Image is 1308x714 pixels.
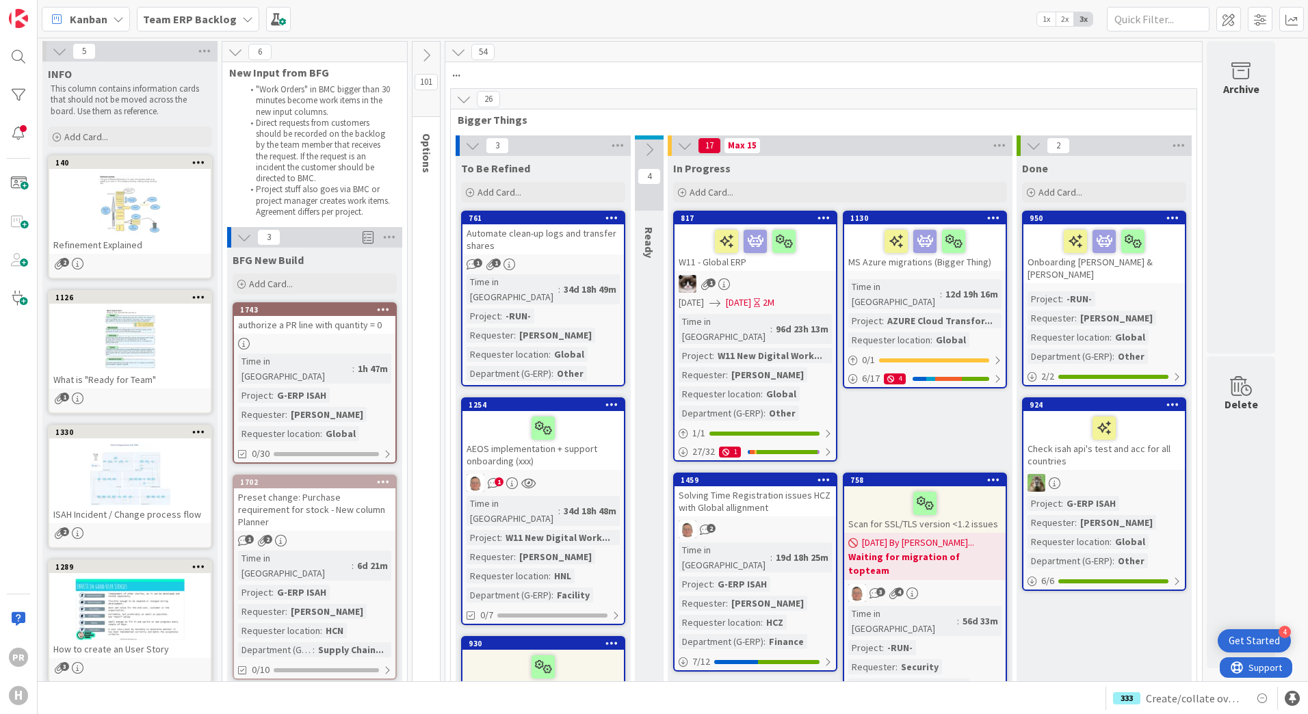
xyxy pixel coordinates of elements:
[848,678,930,693] div: Requester location
[728,367,807,382] div: [PERSON_NAME]
[461,397,625,625] a: 1254AEOS implementation + support onboarding (xxx)lDTime in [GEOGRAPHIC_DATA]:34d 18h 48mProject:...
[60,258,69,267] span: 2
[1112,349,1114,364] span: :
[1022,161,1048,175] span: Done
[49,561,211,573] div: 1289
[322,426,359,441] div: Global
[679,406,763,421] div: Department (G-ERP)
[675,212,836,271] div: 817W11 - Global ERP
[263,535,272,544] span: 2
[60,662,69,671] span: 3
[243,118,391,185] li: Direct requests from customers should be recorded on the backlog by the team member that receives...
[844,474,1006,533] div: 758Scan for SSL/TLS version <1.2 issues
[516,549,595,564] div: [PERSON_NAME]
[1056,12,1074,26] span: 2x
[1023,411,1185,470] div: Check isah api's test and acc for all countries
[1061,496,1063,511] span: :
[458,113,1179,127] span: Bigger Things
[252,447,270,461] span: 0/30
[876,587,885,596] span: 3
[320,426,322,441] span: :
[462,212,624,224] div: 761
[930,678,932,693] span: :
[467,530,500,545] div: Project
[461,161,530,175] span: To Be Refined
[690,186,733,198] span: Add Card...
[248,44,272,60] span: 6
[234,304,395,334] div: 1743authorize a PR line with quantity = 0
[560,282,620,297] div: 34d 18h 49m
[763,295,774,310] div: 2M
[320,623,322,638] span: :
[679,275,696,293] img: Kv
[477,91,500,107] span: 26
[29,2,62,18] span: Support
[1114,349,1148,364] div: Other
[1146,690,1243,706] span: Create/collate overview of Facility applications
[642,227,656,258] span: Ready
[238,585,272,600] div: Project
[679,520,696,538] img: lD
[287,604,367,619] div: [PERSON_NAME]
[850,213,1006,223] div: 1130
[467,347,549,362] div: Requester location
[60,527,69,536] span: 2
[679,367,726,382] div: Requester
[844,584,1006,602] div: lD
[848,584,866,602] img: lD
[238,551,352,581] div: Time in [GEOGRAPHIC_DATA]
[452,66,1185,79] span: ...
[692,654,710,669] span: 7 / 12
[1047,137,1070,154] span: 2
[726,367,728,382] span: :
[692,445,715,459] span: 27 / 32
[1023,572,1185,590] div: 6/6
[848,279,940,309] div: Time in [GEOGRAPHIC_DATA]
[770,550,772,565] span: :
[551,366,553,381] span: :
[49,291,211,304] div: 1126
[675,486,836,516] div: Solving Time Registration issues HCZ with Global allignment
[763,615,787,630] div: HCZ
[848,640,882,655] div: Project
[763,634,766,649] span: :
[243,184,391,217] li: Project stuff also goes via BMC or project manager creates work items. Agreement differs per proj...
[467,496,558,526] div: Time in [GEOGRAPHIC_DATA]
[9,648,28,667] div: PR
[492,259,501,267] span: 1
[514,328,516,343] span: :
[467,328,514,343] div: Requester
[761,615,763,630] span: :
[252,663,270,677] span: 0/10
[257,229,280,246] span: 3
[272,388,274,403] span: :
[679,314,770,344] div: Time in [GEOGRAPHIC_DATA]
[48,559,212,683] a: 1289How to create an User Story
[1077,310,1156,326] div: [PERSON_NAME]
[1028,534,1110,549] div: Requester location
[234,316,395,334] div: authorize a PR line with quantity = 0
[770,321,772,336] span: :
[70,11,107,27] span: Kanban
[959,613,1002,629] div: 56d 33m
[49,561,211,658] div: 1289How to create an User Story
[1028,291,1061,306] div: Project
[761,386,763,401] span: :
[469,400,624,410] div: 1254
[234,304,395,316] div: 1743
[766,406,799,421] div: Other
[55,562,211,572] div: 1289
[844,212,1006,271] div: 1130MS Azure migrations (Bigger Thing)
[1030,213,1185,223] div: 950
[1038,186,1082,198] span: Add Card...
[274,585,330,600] div: G-ERP ISAH
[1041,574,1054,588] span: 6 / 6
[1114,553,1148,568] div: Other
[862,371,880,386] span: 6 / 17
[238,604,285,619] div: Requester
[322,623,347,638] div: HCN
[469,639,624,648] div: 930
[1028,515,1075,530] div: Requester
[287,407,367,422] div: [PERSON_NAME]
[51,83,209,117] p: This column contains information cards that should not be moved across the board. Use them as ref...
